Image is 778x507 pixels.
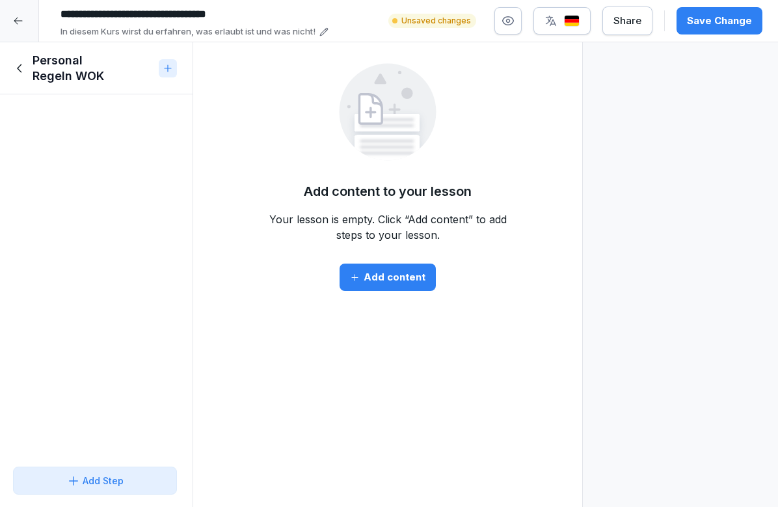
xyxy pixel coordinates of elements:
div: Share [613,14,641,28]
button: Save Change [677,7,762,34]
div: Save Change [687,14,752,28]
h5: Add content to your lesson [304,182,472,201]
p: Your lesson is empty. Click “Add content” to add steps to your lesson. [258,212,518,243]
p: Unsaved changes [401,15,471,27]
button: Add content [340,264,436,291]
img: de.svg [564,15,580,27]
button: Add Step [13,467,177,495]
div: Add Step [67,474,124,487]
button: Share [602,7,652,35]
p: In diesem Kurs wirst du erfahren, was erlaubt ist und was nicht! [60,25,315,38]
h1: Personal Regeln WOK [33,53,154,84]
img: empty.svg [339,63,436,161]
div: Add content [350,270,425,284]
